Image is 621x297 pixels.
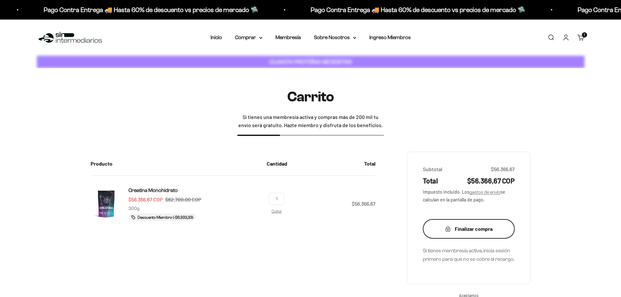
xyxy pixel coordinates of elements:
p: Si tienes membresía activa, inicia sesión primero para que no se cobre el recargo. [423,246,515,263]
li: Descuento Miembro (-$6.333,33) [128,214,196,221]
p: 300g [128,205,140,212]
span: $56.366,67 [491,165,515,173]
td: $56.366,67 [292,176,376,231]
a: Membresía [275,35,301,40]
input: Cambiar cantidad [269,193,285,205]
summary: Sobre Nosotros [314,33,356,42]
span: Impuesto incluido. Los se calculan en la pantalla de pago. [423,188,515,203]
span: Si tienes una membresía activa y compras más de 200 mil tu envío será gratuito. Hazte miembro y d... [237,113,384,129]
th: Total [292,152,376,176]
span: $56.366,67 COP [467,176,515,186]
summary: Comprar [235,33,262,42]
strong: CUANTA PROTEÍNA NECESITAS [269,58,352,65]
a: Ingreso Miembros [369,35,411,40]
th: Producto [91,152,261,176]
a: Eliminar Creatina Monohidrato - 300g [272,209,282,213]
compare-at-price: $62.700,00 COP [165,195,201,204]
img: Creatina Monohidrato [91,188,122,219]
span: Creatina Monohidrato [128,187,178,193]
p: Pago Contra Entrega 🚚 Hasta 60% de descuento vs precios de mercado 🛸 [44,5,259,15]
span: Subtotal [423,165,442,173]
div: Finalizar compra [436,225,502,233]
a: gastos de envío [469,190,500,195]
h1: Carrito [287,89,334,105]
a: Creatina Monohidrato [128,186,201,195]
span: Total [423,176,438,186]
p: Pago Contra Entrega 🚚 Hasta 60% de descuento vs precios de mercado 🛸 [311,5,525,15]
a: Inicio [211,35,222,40]
sale-price: $56.366,67 COP [128,195,163,204]
button: Finalizar compra [423,219,515,239]
th: Cantidad [261,152,292,176]
span: 1 [584,33,585,37]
